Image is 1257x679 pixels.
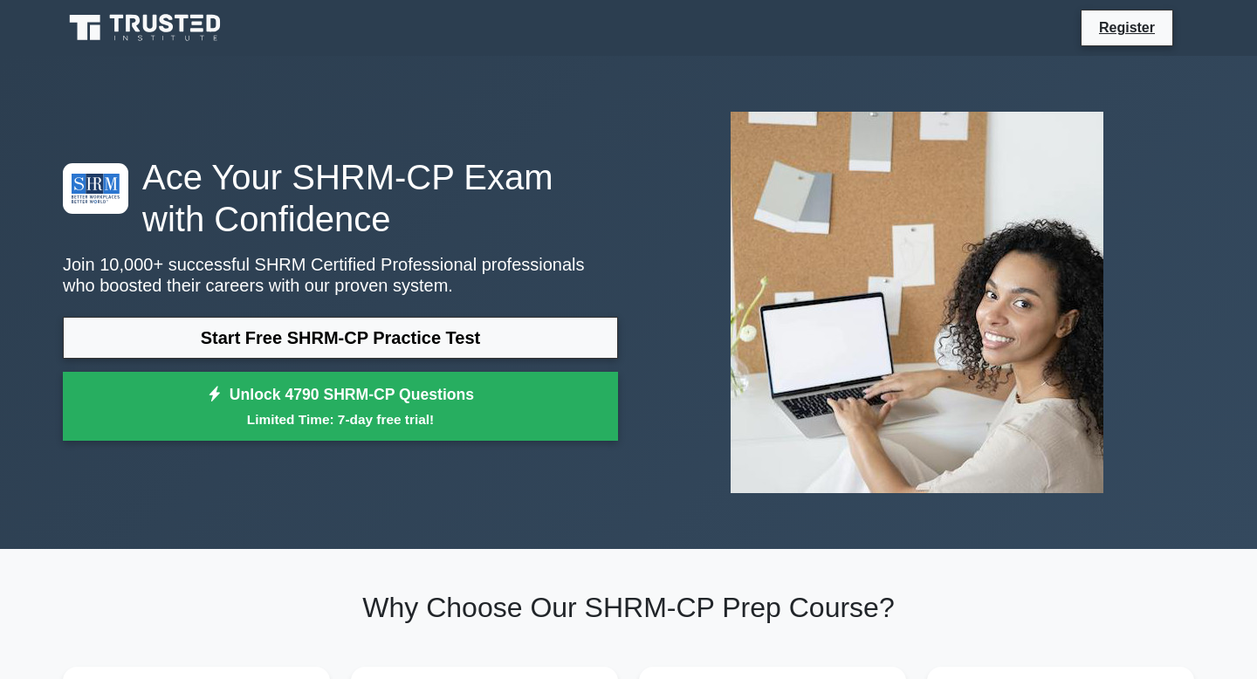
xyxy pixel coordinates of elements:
[63,372,618,442] a: Unlock 4790 SHRM-CP QuestionsLimited Time: 7-day free trial!
[63,156,618,240] h1: Ace Your SHRM-CP Exam with Confidence
[1089,17,1165,38] a: Register
[63,591,1194,624] h2: Why Choose Our SHRM-CP Prep Course?
[63,317,618,359] a: Start Free SHRM-CP Practice Test
[85,409,596,429] small: Limited Time: 7-day free trial!
[63,254,618,296] p: Join 10,000+ successful SHRM Certified Professional professionals who boosted their careers with ...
